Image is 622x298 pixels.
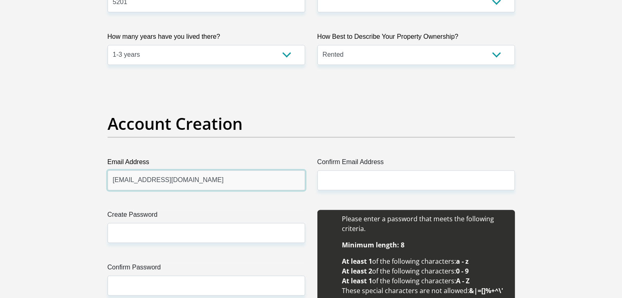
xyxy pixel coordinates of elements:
b: A - Z [456,276,469,285]
li: of the following characters: [342,256,507,266]
input: Confirm Email Address [317,170,515,190]
input: Confirm Password [108,276,305,296]
label: How Best to Describe Your Property Ownership? [317,32,515,45]
label: Email Address [108,157,305,170]
b: &|=[]%+^\' [469,286,503,295]
li: Please enter a password that meets the following criteria. [342,214,507,234]
b: At least 1 [342,257,372,266]
b: Minimum length: 8 [342,240,404,249]
b: 0 - 9 [456,267,469,276]
label: Confirm Email Address [317,157,515,170]
b: a - z [456,257,469,266]
label: Create Password [108,210,305,223]
input: Email Address [108,170,305,190]
li: These special characters are not allowed: [342,286,507,296]
select: Please select a value [317,45,515,65]
li: of the following characters: [342,276,507,286]
h2: Account Creation [108,114,515,133]
b: At least 2 [342,267,372,276]
label: How many years have you lived there? [108,32,305,45]
li: of the following characters: [342,266,507,276]
b: At least 1 [342,276,372,285]
input: Create Password [108,223,305,243]
select: Please select a value [108,45,305,65]
label: Confirm Password [108,262,305,276]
